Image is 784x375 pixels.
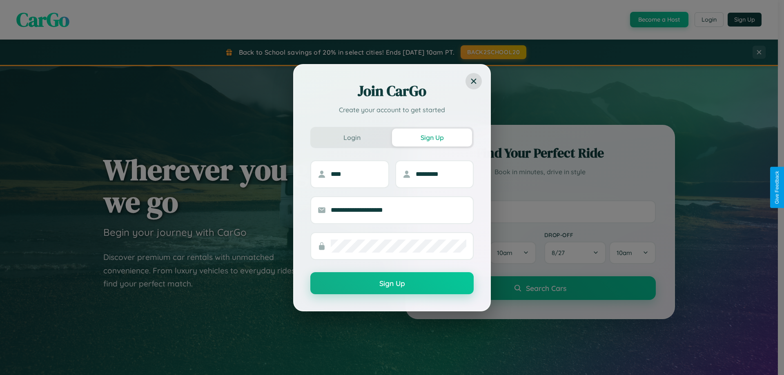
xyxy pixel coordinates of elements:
h2: Join CarGo [310,81,474,101]
p: Create your account to get started [310,105,474,115]
div: Give Feedback [774,171,780,204]
button: Login [312,129,392,146]
button: Sign Up [310,272,474,294]
button: Sign Up [392,129,472,146]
